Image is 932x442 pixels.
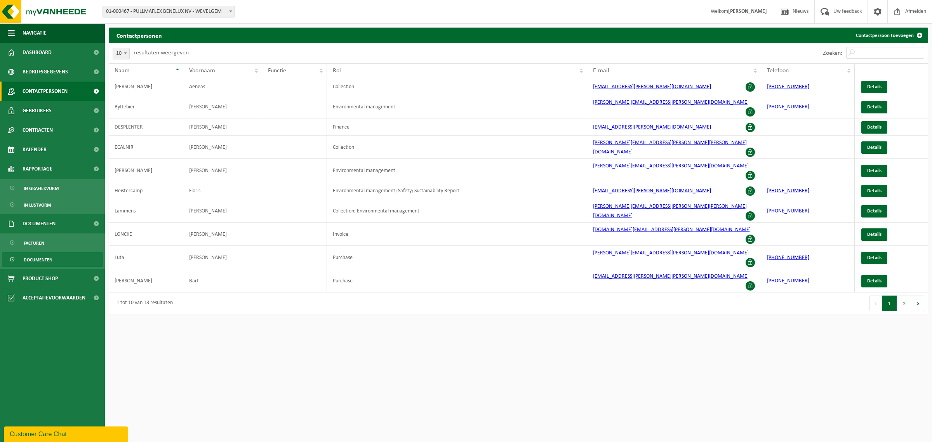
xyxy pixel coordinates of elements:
[867,188,882,193] span: Details
[183,159,262,182] td: [PERSON_NAME]
[861,205,887,218] a: Details
[327,199,588,223] td: Collection; Environmental management
[882,296,897,311] button: 1
[23,140,47,159] span: Kalender
[861,185,887,197] a: Details
[23,214,56,233] span: Documenten
[867,168,882,173] span: Details
[869,296,882,311] button: Previous
[23,269,58,288] span: Product Shop
[767,278,809,284] a: [PHONE_NUMBER]
[113,48,130,59] span: 10
[593,273,749,279] a: [EMAIL_ADDRESS][PERSON_NAME][PERSON_NAME][DOMAIN_NAME]
[867,145,882,150] span: Details
[109,136,183,159] td: ECALNIR
[23,62,68,82] span: Bedrijfsgegevens
[134,50,189,56] label: resultaten weergeven
[23,82,68,101] span: Contactpersonen
[767,104,809,110] a: [PHONE_NUMBER]
[593,84,711,90] a: [EMAIL_ADDRESS][PERSON_NAME][DOMAIN_NAME]
[593,188,711,194] a: [EMAIL_ADDRESS][PERSON_NAME][DOMAIN_NAME]
[2,252,103,267] a: Documenten
[109,118,183,136] td: DESPLENTER
[327,159,588,182] td: Environmental management
[23,120,53,140] span: Contracten
[912,296,924,311] button: Next
[861,275,887,287] a: Details
[867,104,882,110] span: Details
[109,199,183,223] td: Lammens
[115,68,130,74] span: Naam
[189,68,215,74] span: Voornaam
[327,78,588,95] td: Collection
[767,255,809,261] a: [PHONE_NUMBER]
[183,269,262,292] td: Bart
[268,68,286,74] span: Functie
[2,235,103,250] a: Facturen
[183,118,262,136] td: [PERSON_NAME]
[327,269,588,292] td: Purchase
[861,101,887,113] a: Details
[109,78,183,95] td: [PERSON_NAME]
[327,182,588,199] td: Environmental management; Safety; Sustainability Report
[728,9,767,14] strong: [PERSON_NAME]
[24,252,52,267] span: Documenten
[103,6,235,17] span: 01-000467 - PULLMAFLEX BENELUX NV - WEVELGEM
[333,68,341,74] span: Rol
[2,181,103,195] a: In grafiekvorm
[23,159,52,179] span: Rapportage
[867,278,882,284] span: Details
[867,84,882,89] span: Details
[823,50,842,56] label: Zoeken:
[867,232,882,237] span: Details
[23,23,47,43] span: Navigatie
[767,188,809,194] a: [PHONE_NUMBER]
[24,236,44,251] span: Facturen
[24,198,51,212] span: In lijstvorm
[109,269,183,292] td: [PERSON_NAME]
[183,246,262,269] td: [PERSON_NAME]
[2,197,103,212] a: In lijstvorm
[23,43,52,62] span: Dashboard
[861,81,887,93] a: Details
[23,288,85,308] span: Acceptatievoorwaarden
[24,181,59,196] span: In grafiekvorm
[183,95,262,118] td: [PERSON_NAME]
[109,182,183,199] td: Heistercamp
[183,182,262,199] td: Floris
[23,101,52,120] span: Gebruikers
[327,136,588,159] td: Collection
[593,99,749,105] a: [PERSON_NAME][EMAIL_ADDRESS][PERSON_NAME][DOMAIN_NAME]
[113,296,173,310] div: 1 tot 10 van 13 resultaten
[897,296,912,311] button: 2
[867,125,882,130] span: Details
[109,159,183,182] td: [PERSON_NAME]
[593,163,749,169] a: [PERSON_NAME][EMAIL_ADDRESS][PERSON_NAME][DOMAIN_NAME]
[861,141,887,154] a: Details
[593,250,749,256] a: [PERSON_NAME][EMAIL_ADDRESS][PERSON_NAME][DOMAIN_NAME]
[4,425,130,442] iframe: chat widget
[109,246,183,269] td: Luta
[183,223,262,246] td: [PERSON_NAME]
[113,48,129,59] span: 10
[109,95,183,118] td: Byttebier
[867,209,882,214] span: Details
[327,246,588,269] td: Purchase
[109,223,183,246] td: LONCKE
[850,28,927,43] a: Contactpersoon toevoegen
[767,84,809,90] a: [PHONE_NUMBER]
[109,28,170,43] h2: Contactpersonen
[183,199,262,223] td: [PERSON_NAME]
[593,140,747,155] a: [PERSON_NAME][EMAIL_ADDRESS][PERSON_NAME][PERSON_NAME][DOMAIN_NAME]
[867,255,882,260] span: Details
[593,68,609,74] span: E-mail
[861,228,887,241] a: Details
[593,204,747,219] a: [PERSON_NAME][EMAIL_ADDRESS][PERSON_NAME][PERSON_NAME][DOMAIN_NAME]
[327,95,588,118] td: Environmental management
[327,118,588,136] td: Finance
[861,121,887,134] a: Details
[593,227,751,233] a: [DOMAIN_NAME][EMAIL_ADDRESS][PERSON_NAME][DOMAIN_NAME]
[767,68,789,74] span: Telefoon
